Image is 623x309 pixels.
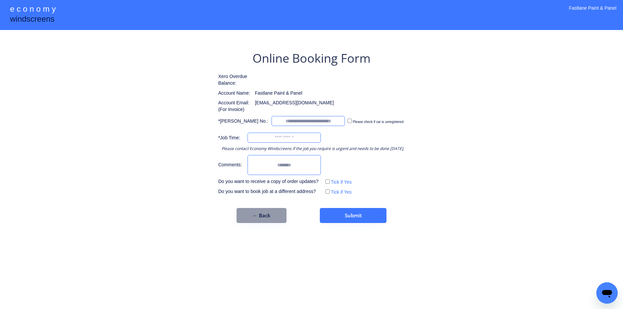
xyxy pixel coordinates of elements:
[218,100,252,113] div: Account Email: (For Invoice)
[237,208,287,223] button: ← Back
[10,13,54,26] div: windscreens
[218,162,244,168] div: Comments:
[218,73,252,86] div: Xero Overdue Balance:
[218,178,321,185] div: Do you want to receive a copy of order updates?
[596,282,618,304] iframe: Button to launch messaging window
[320,208,386,223] button: Submit
[253,50,370,67] div: Online Booking Form
[353,120,403,124] label: Please check if car is unregistered
[222,146,404,152] div: Please contact Economy Windscreens if the job you require is urgent and needs to be done [DATE].
[218,188,321,195] div: Do you want to book job at a different address?
[331,189,352,195] label: Tick if Yes
[331,179,352,185] label: Tick if Yes
[218,135,244,141] div: *Job Time:
[218,90,252,97] div: Account Name:
[255,90,302,97] div: Fastlane Paint & Panel
[255,100,334,106] div: [EMAIL_ADDRESS][DOMAIN_NAME]
[569,5,616,20] div: Fastlane Paint & Panel
[218,118,268,125] div: *[PERSON_NAME] No.:
[10,3,56,16] div: e c o n o m y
